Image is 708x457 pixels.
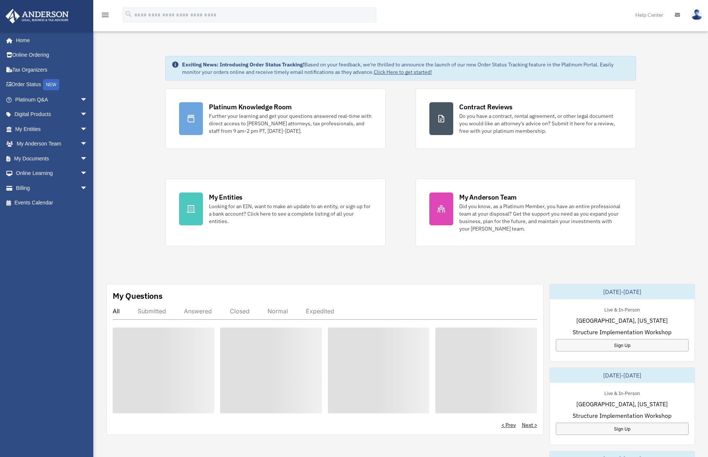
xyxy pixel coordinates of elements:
span: arrow_drop_down [80,151,95,166]
a: My Documentsarrow_drop_down [5,151,99,166]
span: arrow_drop_down [80,107,95,122]
a: My Anderson Team Did you know, as a Platinum Member, you have an entire professional team at your... [416,179,636,246]
span: arrow_drop_down [80,166,95,181]
a: Next > [522,421,537,429]
span: Structure Implementation Workshop [573,411,671,420]
i: menu [101,10,110,19]
a: Events Calendar [5,195,99,210]
strong: Exciting News: Introducing Order Status Tracking! [182,61,304,68]
a: Billingarrow_drop_down [5,181,99,195]
a: My Entities Looking for an EIN, want to make an update to an entity, or sign up for a bank accoun... [165,179,386,246]
div: My Anderson Team [459,192,517,202]
a: Click Here to get started! [374,69,432,75]
div: Further your learning and get your questions answered real-time with direct access to [PERSON_NAM... [209,112,372,135]
div: [DATE]-[DATE] [550,368,695,383]
span: [GEOGRAPHIC_DATA], [US_STATE] [576,400,668,409]
span: Structure Implementation Workshop [573,328,671,337]
div: All [113,307,120,315]
div: Did you know, as a Platinum Member, you have an entire professional team at your disposal? Get th... [459,203,622,232]
a: Online Ordering [5,48,99,63]
span: arrow_drop_down [80,137,95,152]
a: My Anderson Teamarrow_drop_down [5,137,99,151]
div: Do you have a contract, rental agreement, or other legal document you would like an attorney's ad... [459,112,622,135]
a: Contract Reviews Do you have a contract, rental agreement, or other legal document you would like... [416,88,636,149]
a: Digital Productsarrow_drop_down [5,107,99,122]
div: Based on your feedback, we're thrilled to announce the launch of our new Order Status Tracking fe... [182,61,630,76]
i: search [125,10,133,18]
a: Order StatusNEW [5,77,99,93]
span: [GEOGRAPHIC_DATA], [US_STATE] [576,316,668,325]
a: Platinum Knowledge Room Further your learning and get your questions answered real-time with dire... [165,88,386,149]
span: arrow_drop_down [80,92,95,107]
div: Contract Reviews [459,102,513,112]
a: Online Learningarrow_drop_down [5,166,99,181]
div: Live & In-Person [598,305,646,313]
div: My Questions [113,290,163,301]
div: NEW [43,79,59,90]
a: Sign Up [556,423,689,435]
img: Anderson Advisors Platinum Portal [3,9,71,24]
a: Platinum Q&Aarrow_drop_down [5,92,99,107]
div: [DATE]-[DATE] [550,284,695,299]
span: arrow_drop_down [80,181,95,196]
div: Platinum Knowledge Room [209,102,292,112]
div: My Entities [209,192,242,202]
a: Sign Up [556,339,689,351]
a: menu [101,13,110,19]
a: My Entitiesarrow_drop_down [5,122,99,137]
div: Answered [184,307,212,315]
a: Tax Organizers [5,62,99,77]
a: < Prev [501,421,516,429]
div: Live & In-Person [598,389,646,397]
a: Home [5,33,95,48]
div: Closed [230,307,250,315]
div: Normal [267,307,288,315]
span: arrow_drop_down [80,122,95,137]
div: Submitted [138,307,166,315]
img: User Pic [691,9,702,20]
div: Looking for an EIN, want to make an update to an entity, or sign up for a bank account? Click her... [209,203,372,225]
div: Expedited [306,307,334,315]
